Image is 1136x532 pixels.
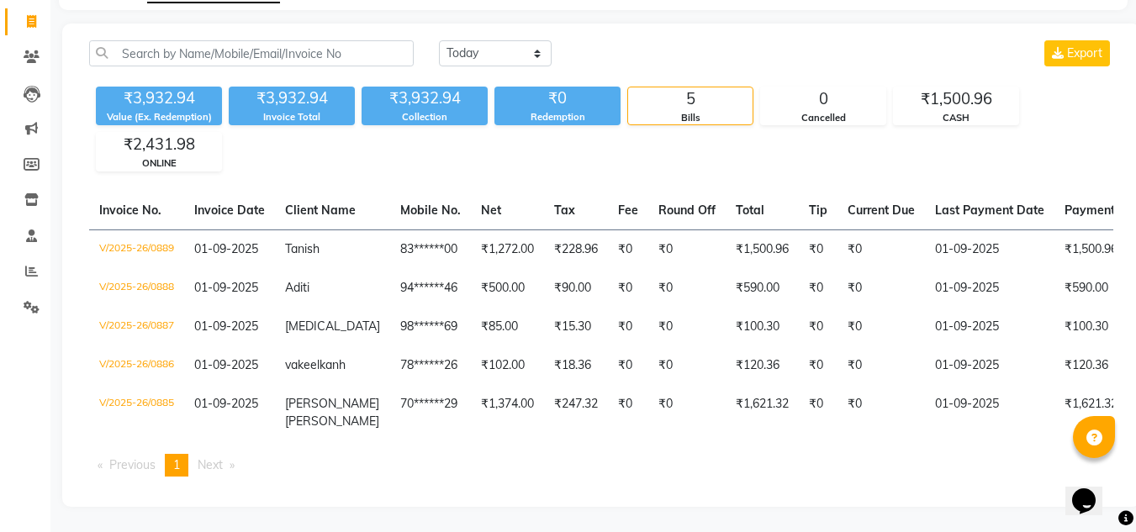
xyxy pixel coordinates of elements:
[229,110,355,124] div: Invoice Total
[471,346,544,385] td: ₹102.00
[471,308,544,346] td: ₹85.00
[89,454,1113,477] nav: Pagination
[320,357,346,372] span: kanh
[285,319,380,334] span: [MEDICAL_DATA]
[471,229,544,269] td: ₹1,272.00
[925,269,1054,308] td: 01-09-2025
[925,308,1054,346] td: 01-09-2025
[198,457,223,472] span: Next
[194,280,258,295] span: 01-09-2025
[726,269,799,308] td: ₹590.00
[894,87,1018,111] div: ₹1,500.96
[362,110,488,124] div: Collection
[96,87,222,110] div: ₹3,932.94
[494,110,621,124] div: Redemption
[848,203,915,218] span: Current Due
[837,346,925,385] td: ₹0
[648,229,726,269] td: ₹0
[837,385,925,440] td: ₹0
[89,229,184,269] td: V/2025-26/0889
[648,346,726,385] td: ₹0
[628,111,753,125] div: Bills
[1065,465,1119,515] iframe: chat widget
[925,385,1054,440] td: 01-09-2025
[471,385,544,440] td: ₹1,374.00
[925,229,1054,269] td: 01-09-2025
[194,319,258,334] span: 01-09-2025
[608,346,648,385] td: ₹0
[608,385,648,440] td: ₹0
[608,269,648,308] td: ₹0
[809,203,827,218] span: Tip
[935,203,1044,218] span: Last Payment Date
[285,357,320,372] span: vakeel
[736,203,764,218] span: Total
[400,203,461,218] span: Mobile No.
[109,457,156,472] span: Previous
[194,203,265,218] span: Invoice Date
[799,346,837,385] td: ₹0
[894,111,1018,125] div: CASH
[544,346,608,385] td: ₹18.36
[1067,45,1102,61] span: Export
[362,87,488,110] div: ₹3,932.94
[648,385,726,440] td: ₹0
[544,308,608,346] td: ₹15.30
[89,269,184,308] td: V/2025-26/0888
[285,413,379,429] span: [PERSON_NAME]
[648,269,726,308] td: ₹0
[89,385,184,440] td: V/2025-26/0885
[837,229,925,269] td: ₹0
[761,111,885,125] div: Cancelled
[481,203,501,218] span: Net
[285,241,320,256] span: Tanish
[89,40,414,66] input: Search by Name/Mobile/Email/Invoice No
[726,229,799,269] td: ₹1,500.96
[618,203,638,218] span: Fee
[285,203,356,218] span: Client Name
[544,269,608,308] td: ₹90.00
[608,229,648,269] td: ₹0
[726,308,799,346] td: ₹100.30
[544,385,608,440] td: ₹247.32
[89,346,184,385] td: V/2025-26/0886
[173,457,180,472] span: 1
[494,87,621,110] div: ₹0
[97,133,221,156] div: ₹2,431.98
[726,346,799,385] td: ₹120.36
[99,203,161,218] span: Invoice No.
[658,203,716,218] span: Round Off
[608,308,648,346] td: ₹0
[799,308,837,346] td: ₹0
[194,396,258,411] span: 01-09-2025
[96,110,222,124] div: Value (Ex. Redemption)
[648,308,726,346] td: ₹0
[544,229,608,269] td: ₹228.96
[471,269,544,308] td: ₹500.00
[229,87,355,110] div: ₹3,932.94
[194,241,258,256] span: 01-09-2025
[799,229,837,269] td: ₹0
[761,87,885,111] div: 0
[726,385,799,440] td: ₹1,621.32
[97,156,221,171] div: ONLINE
[925,346,1054,385] td: 01-09-2025
[554,203,575,218] span: Tax
[194,357,258,372] span: 01-09-2025
[799,385,837,440] td: ₹0
[285,280,309,295] span: Aditi
[799,269,837,308] td: ₹0
[1044,40,1110,66] button: Export
[285,396,379,411] span: [PERSON_NAME]
[89,308,184,346] td: V/2025-26/0887
[837,308,925,346] td: ₹0
[628,87,753,111] div: 5
[837,269,925,308] td: ₹0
